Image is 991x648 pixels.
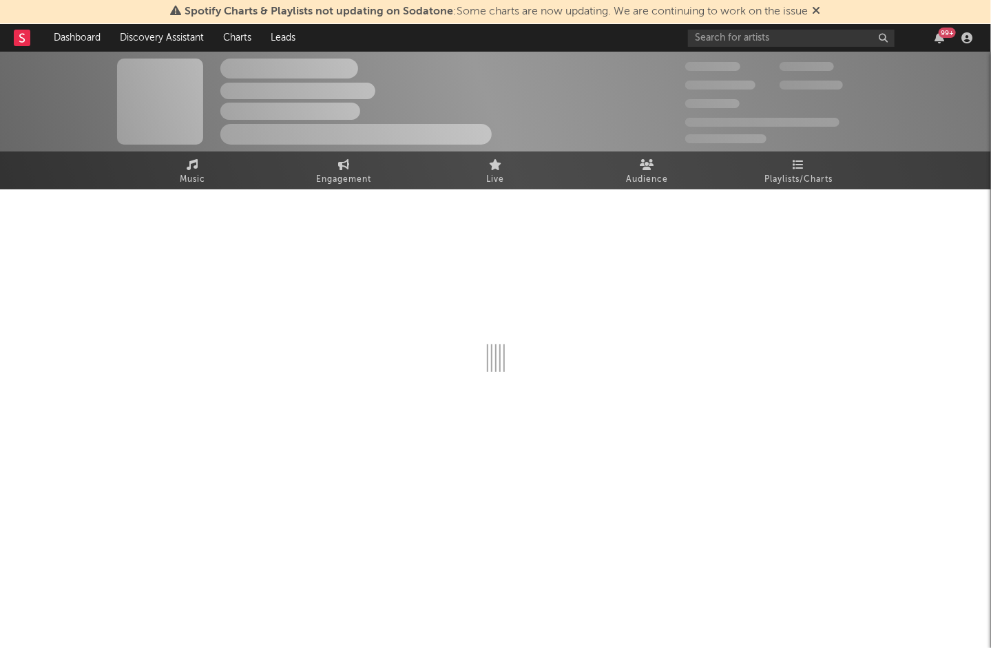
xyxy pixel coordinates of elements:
a: Discovery Assistant [110,24,213,52]
div: 99 + [939,28,956,38]
a: Dashboard [44,24,110,52]
span: 100,000 [780,62,834,71]
span: 1,000,000 [780,81,843,90]
span: 300,000 [685,62,740,71]
a: Audience [572,151,723,189]
span: 50,000,000 [685,81,755,90]
span: Playlists/Charts [764,171,833,188]
span: : Some charts are now updating. We are continuing to work on the issue [185,6,809,17]
a: Playlists/Charts [723,151,875,189]
span: Spotify Charts & Playlists not updating on Sodatone [185,6,454,17]
span: 100,000 [685,99,740,108]
a: Charts [213,24,261,52]
span: Audience [626,171,668,188]
span: Engagement [317,171,372,188]
span: Jump Score: 85.0 [685,134,766,143]
span: 50,000,000 Monthly Listeners [685,118,839,127]
a: Engagement [269,151,420,189]
span: Dismiss [813,6,821,17]
span: Music [180,171,205,188]
a: Music [117,151,269,189]
button: 99+ [935,32,944,43]
a: Leads [261,24,305,52]
span: Live [487,171,505,188]
input: Search for artists [688,30,895,47]
a: Live [420,151,572,189]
